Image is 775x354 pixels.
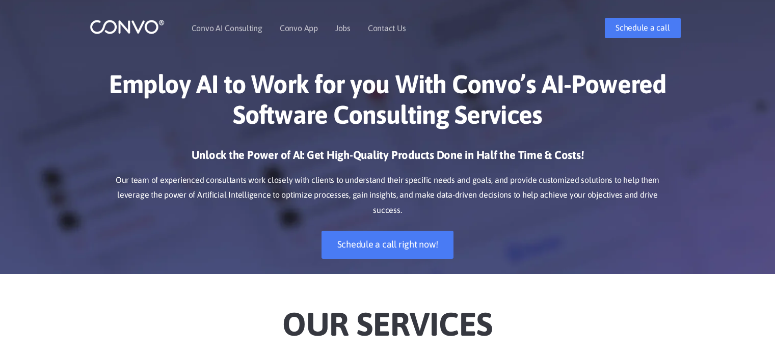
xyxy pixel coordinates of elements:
[105,69,671,138] h1: Employ AI to Work for you With Convo’s AI-Powered Software Consulting Services
[335,24,351,32] a: Jobs
[105,289,671,346] h2: Our Services
[280,24,318,32] a: Convo App
[90,19,165,35] img: logo_1.png
[105,148,671,170] h3: Unlock the Power of AI: Get High-Quality Products Done in Half the Time & Costs!
[368,24,406,32] a: Contact Us
[322,231,454,259] a: Schedule a call right now!
[192,24,262,32] a: Convo AI Consulting
[105,173,671,219] p: Our team of experienced consultants work closely with clients to understand their specific needs ...
[605,18,680,38] a: Schedule a call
